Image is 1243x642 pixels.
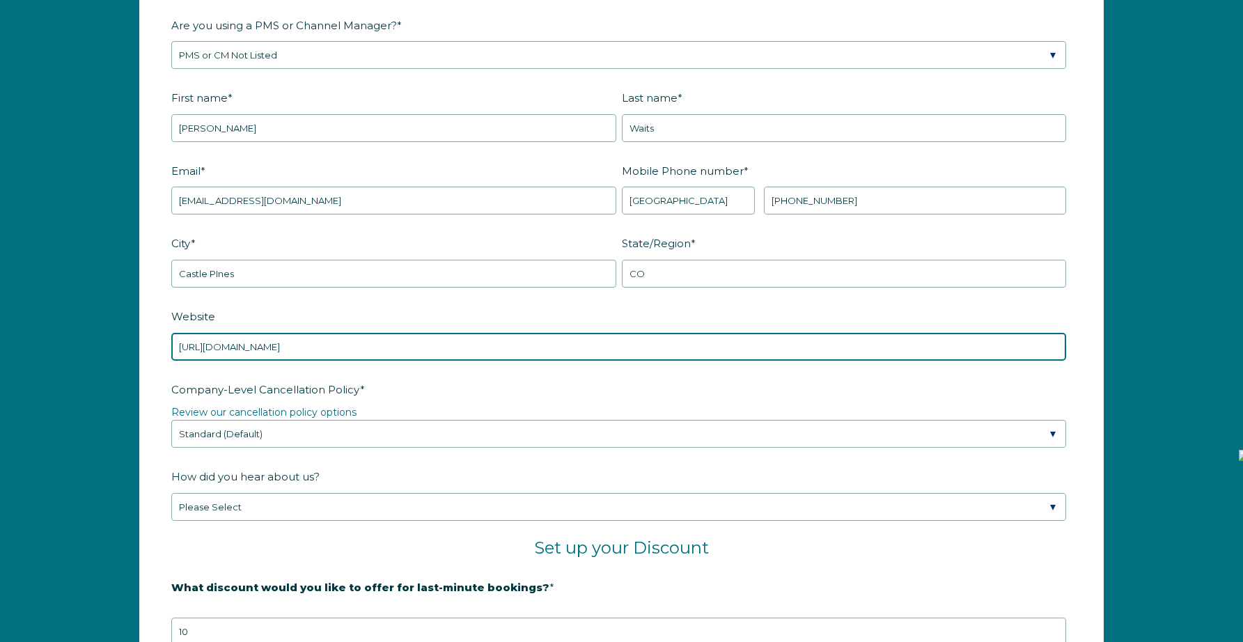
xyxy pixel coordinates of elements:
strong: What discount would you like to offer for last-minute bookings? [171,581,549,594]
span: Mobile Phone number [622,160,744,182]
span: How did you hear about us? [171,466,320,487]
span: Company-Level Cancellation Policy [171,379,360,400]
span: Website [171,306,215,327]
span: Set up your Discount [534,538,709,558]
strong: 20% is recommended, minimum of 10% [171,604,389,616]
span: Are you using a PMS or Channel Manager? [171,15,397,36]
span: Email [171,160,201,182]
a: Review our cancellation policy options [171,406,357,418]
span: First name [171,87,228,109]
span: City [171,233,191,254]
span: Last name [622,87,678,109]
span: State/Region [622,233,691,254]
